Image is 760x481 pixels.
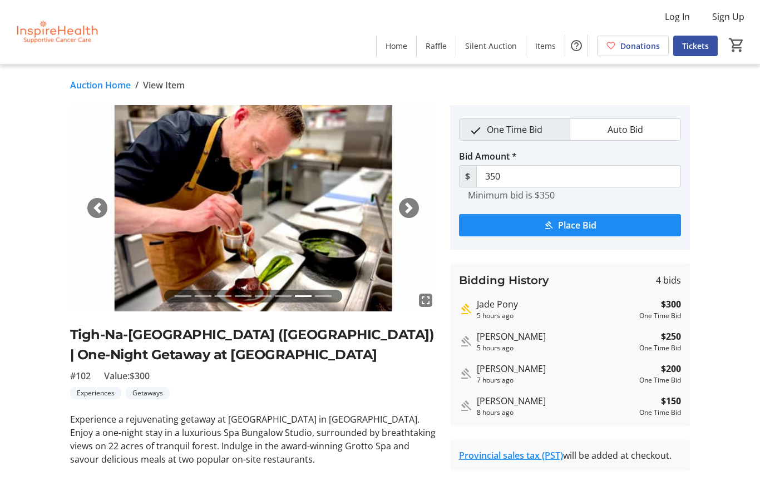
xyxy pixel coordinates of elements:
div: 7 hours ago [477,375,635,385]
a: Items [526,36,565,56]
span: $ [459,165,477,187]
a: Raffle [417,36,456,56]
strong: $300 [661,297,681,311]
h3: Bidding History [459,272,549,289]
a: Home [377,36,416,56]
div: [PERSON_NAME] [477,362,635,375]
tr-label-badge: Experiences [70,387,121,399]
button: Help [565,34,588,57]
mat-icon: Outbid [459,335,472,348]
button: Place Bid [459,214,681,236]
strong: $150 [661,394,681,408]
h2: Tigh-Na-[GEOGRAPHIC_DATA] ([GEOGRAPHIC_DATA]) | One-Night Getaway at [GEOGRAPHIC_DATA] [70,325,437,365]
a: Tickets [673,36,718,56]
img: Image [70,105,437,311]
mat-icon: Outbid [459,399,472,413]
div: [PERSON_NAME] [477,330,635,343]
p: Experience a rejuvenating getaway at [GEOGRAPHIC_DATA] in [GEOGRAPHIC_DATA]. Enjoy a one-night st... [70,413,437,466]
strong: $200 [661,362,681,375]
img: InspireHealth Supportive Cancer Care's Logo [7,4,106,60]
div: 5 hours ago [477,343,635,353]
mat-icon: fullscreen [419,294,432,307]
span: Place Bid [558,219,596,232]
span: One Time Bid [480,119,549,140]
span: Home [386,40,407,52]
tr-hint: Minimum bid is $350 [468,190,555,201]
span: Donations [620,40,660,52]
span: View Item [143,78,185,92]
span: Silent Auction [465,40,517,52]
label: Bid Amount * [459,150,517,163]
tr-label-badge: Getaways [126,387,170,399]
div: One Time Bid [639,408,681,418]
div: 5 hours ago [477,311,635,321]
div: [PERSON_NAME] [477,394,635,408]
span: Items [535,40,556,52]
a: Provincial sales tax (PST) [459,449,563,462]
span: Auto Bid [601,119,650,140]
div: Jade Pony [477,297,635,311]
a: Auction Home [70,78,131,92]
a: Donations [597,36,669,56]
span: Value: $300 [104,369,150,383]
a: Silent Auction [456,36,526,56]
button: Cart [727,35,747,55]
span: 4 bids [656,274,681,287]
span: / [135,78,139,92]
button: Log In [656,8,699,26]
div: One Time Bid [639,311,681,321]
div: will be added at checkout. [459,449,681,462]
mat-icon: Highest bid [459,303,472,316]
strong: $250 [661,330,681,343]
span: #102 [70,369,91,383]
div: 8 hours ago [477,408,635,418]
span: Raffle [426,40,447,52]
span: Log In [665,10,690,23]
span: Tickets [682,40,709,52]
div: One Time Bid [639,375,681,385]
button: Sign Up [703,8,753,26]
div: One Time Bid [639,343,681,353]
mat-icon: Outbid [459,367,472,380]
span: Sign Up [712,10,744,23]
